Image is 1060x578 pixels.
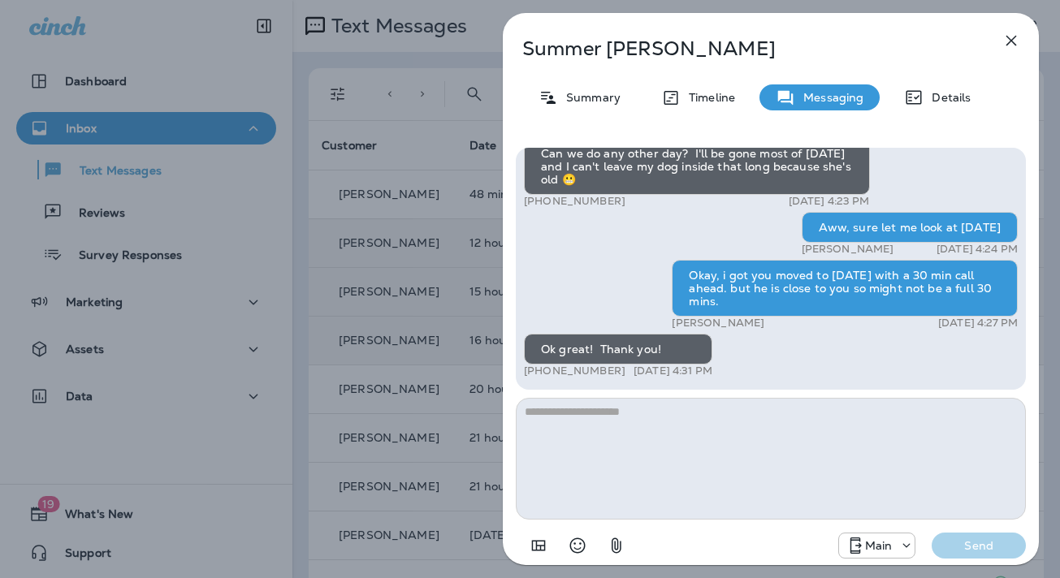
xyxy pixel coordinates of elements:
[522,37,966,60] p: Summer [PERSON_NAME]
[524,195,625,208] p: [PHONE_NUMBER]
[937,243,1018,256] p: [DATE] 4:24 PM
[524,334,712,364] div: Ok great! Thank you!
[634,364,712,377] p: [DATE] 4:31 PM
[865,539,893,552] p: Main
[924,91,971,104] p: Details
[681,91,735,104] p: Timeline
[672,317,764,330] p: [PERSON_NAME]
[789,195,870,208] p: [DATE] 4:23 PM
[524,138,870,195] div: Can we do any other day? I'll be gone most of [DATE] and I can't leave my dog inside that long be...
[795,91,863,104] p: Messaging
[802,243,894,256] p: [PERSON_NAME]
[561,529,594,562] button: Select an emoji
[672,260,1018,317] div: Okay, i got you moved to [DATE] with a 30 min call ahead. but he is close to you so might not be ...
[558,91,621,104] p: Summary
[938,317,1018,330] p: [DATE] 4:27 PM
[522,529,555,562] button: Add in a premade template
[802,212,1018,243] div: Aww, sure let me look at [DATE]
[839,536,915,555] div: +1 (817) 482-3792
[524,364,625,377] p: [PHONE_NUMBER]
